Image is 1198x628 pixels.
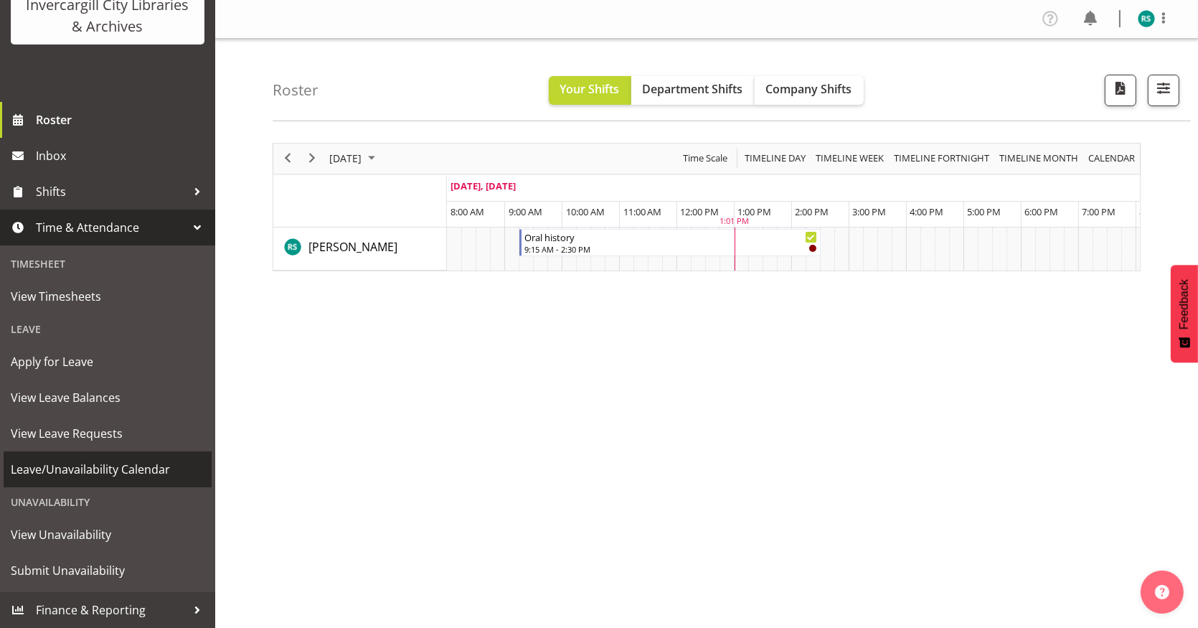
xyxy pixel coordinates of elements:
[4,487,212,517] div: Unavailability
[300,144,324,174] div: next period
[4,553,212,589] a: Submit Unavailability
[1171,265,1198,362] button: Feedback - Show survey
[720,215,749,228] div: 1:01 PM
[11,387,204,408] span: View Leave Balances
[560,81,620,97] span: Your Shifts
[1087,149,1136,167] span: calendar
[275,144,300,174] div: previous period
[910,205,944,218] span: 4:00 PM
[755,76,864,105] button: Company Shifts
[11,459,204,480] span: Leave/Unavailability Calendar
[328,149,363,167] span: [DATE]
[308,239,397,255] span: [PERSON_NAME]
[566,205,605,218] span: 10:00 AM
[623,205,662,218] span: 11:00 AM
[813,149,887,167] button: Timeline Week
[643,81,743,97] span: Department Shifts
[1178,279,1191,329] span: Feedback
[1138,10,1155,27] img: rosemary-stather11691.jpg
[997,149,1081,167] button: Timeline Month
[1086,149,1138,167] button: Month
[681,205,720,218] span: 12:00 PM
[36,109,208,131] span: Roster
[11,524,204,545] span: View Unavailability
[36,599,187,621] span: Finance & Reporting
[509,205,542,218] span: 9:00 AM
[451,205,484,218] span: 8:00 AM
[968,205,1001,218] span: 5:00 PM
[11,286,204,307] span: View Timesheets
[892,149,992,167] button: Fortnight
[743,149,807,167] span: Timeline Day
[681,149,729,167] span: Time Scale
[524,243,817,255] div: 9:15 AM - 2:30 PM
[4,380,212,416] a: View Leave Balances
[766,81,852,97] span: Company Shifts
[451,179,516,192] span: [DATE], [DATE]
[1025,205,1059,218] span: 6:00 PM
[892,149,991,167] span: Timeline Fortnight
[1155,585,1169,599] img: help-xxl-2.png
[273,82,319,98] h4: Roster
[998,149,1080,167] span: Timeline Month
[36,145,208,167] span: Inbox
[273,143,1141,271] div: Timeline Day of October 7, 2025
[327,149,382,167] button: October 2025
[796,205,829,218] span: 2:00 PM
[742,149,808,167] button: Timeline Day
[278,149,298,167] button: Previous
[11,560,204,581] span: Submit Unavailability
[36,181,187,202] span: Shifts
[814,149,885,167] span: Timeline Week
[4,416,212,451] a: View Leave Requests
[4,451,212,487] a: Leave/Unavailability Calendar
[524,230,817,244] div: Oral history
[853,205,887,218] span: 3:00 PM
[631,76,755,105] button: Department Shifts
[4,278,212,314] a: View Timesheets
[738,205,772,218] span: 1:00 PM
[519,229,821,256] div: Rosie Stather"s event - Oral history Begin From Tuesday, October 7, 2025 at 9:15:00 AM GMT+13:00 ...
[4,344,212,380] a: Apply for Leave
[4,314,212,344] div: Leave
[303,149,322,167] button: Next
[1140,205,1174,218] span: 8:00 PM
[4,517,212,553] a: View Unavailability
[4,249,212,278] div: Timesheet
[324,144,384,174] div: October 7, 2025
[36,217,187,238] span: Time & Attendance
[11,423,204,444] span: View Leave Requests
[11,351,204,372] span: Apply for Leave
[273,228,447,271] td: Rosie Stather resource
[549,76,631,105] button: Your Shifts
[1083,205,1116,218] span: 7:00 PM
[1148,75,1179,106] button: Filter Shifts
[681,149,730,167] button: Time Scale
[308,238,397,256] a: [PERSON_NAME]
[1105,75,1136,106] button: Download a PDF of the roster for the current day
